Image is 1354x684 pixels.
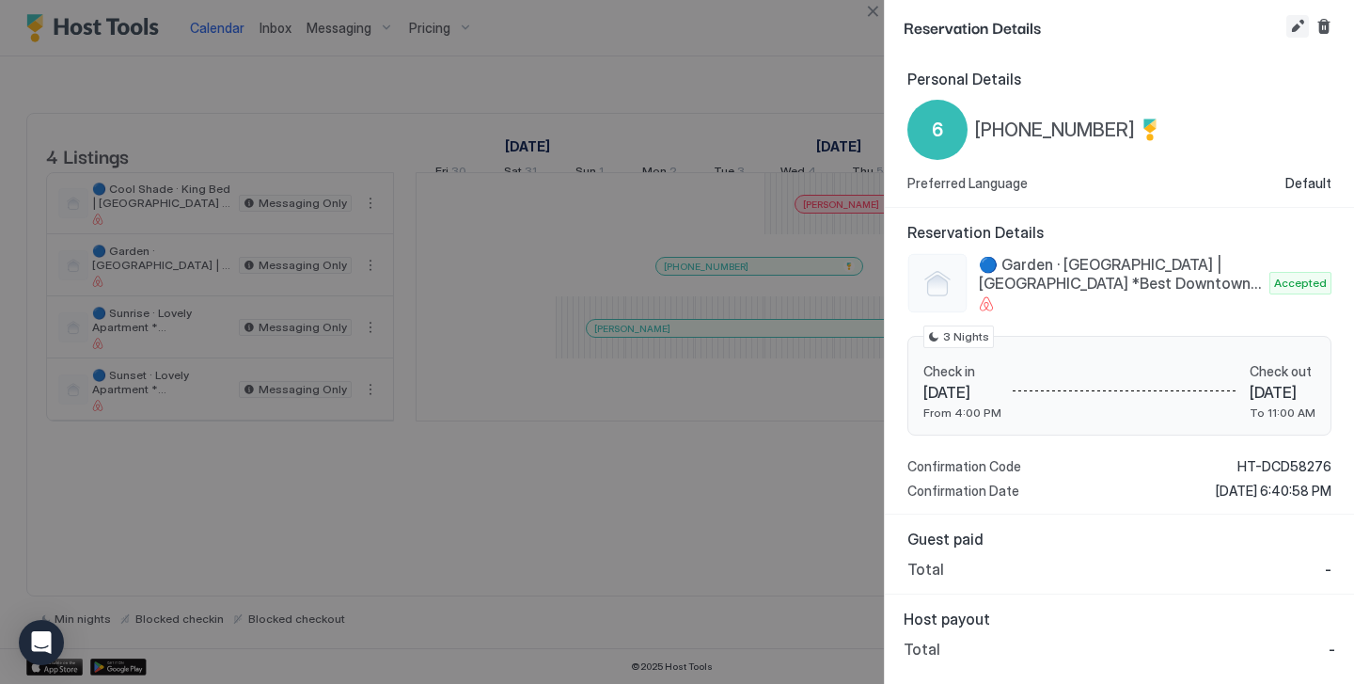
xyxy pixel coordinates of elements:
span: ‪6 [932,116,943,144]
span: Check in [923,363,1001,380]
span: 3 Nights [943,328,989,345]
span: Accepted [1274,275,1327,292]
span: To 11:00 AM [1250,406,1315,420]
span: Confirmation Code [907,458,1021,475]
span: Check out [1250,363,1315,380]
span: Default [1285,175,1331,192]
span: [DATE] [923,383,1001,402]
span: [DATE] 6:40:58 PM [1216,483,1331,500]
span: [DATE] [1250,383,1315,402]
span: Confirmation Date [907,483,1019,500]
div: Open Intercom Messenger [19,620,64,665]
span: Total [907,560,944,579]
span: Total [904,640,940,659]
span: Reservation Details [907,223,1331,242]
span: Preferred Language [907,175,1028,192]
button: Cancel reservation [1313,15,1335,38]
span: Personal Details [907,70,1331,88]
span: 🔵 Garden · [GEOGRAPHIC_DATA] | [GEOGRAPHIC_DATA] *Best Downtown Locations (4) [979,255,1262,293]
span: Reservation Details [904,15,1283,39]
span: - [1325,560,1331,579]
span: Host payout [904,610,1335,628]
span: ‪[PHONE_NUMBER]‬ [975,119,1135,142]
span: - [1329,640,1335,659]
span: From 4:00 PM [923,406,1001,420]
span: HT-DCD58276 [1237,458,1331,475]
button: Edit reservation [1286,15,1309,38]
span: Guest paid [907,530,1331,549]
